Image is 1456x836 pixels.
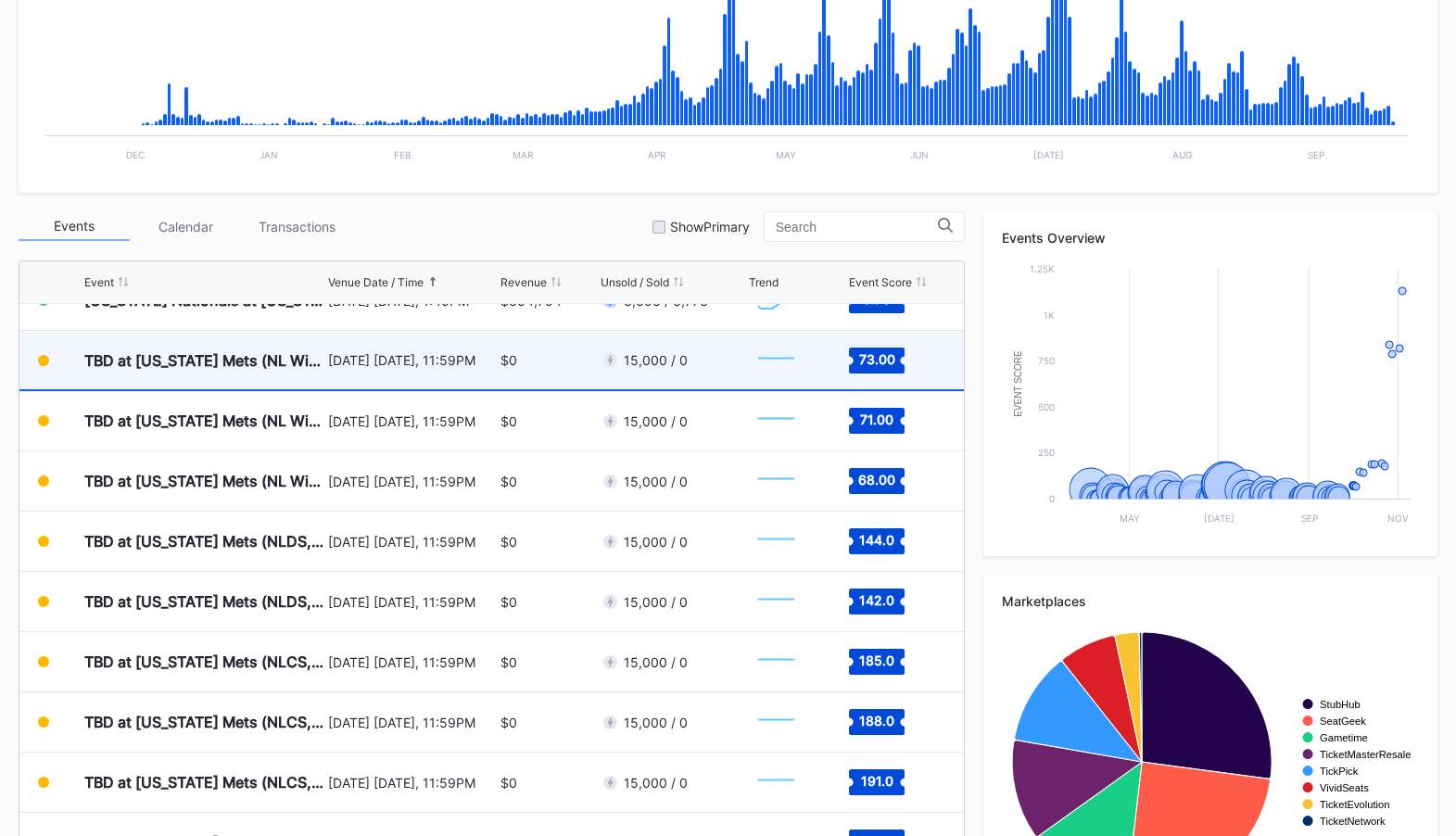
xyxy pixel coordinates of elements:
text: TickPick [1320,766,1359,777]
text: 500 [1038,401,1055,412]
div: TBD at [US_STATE] Mets (NL Wild Card, Home Game 3) (If Necessary) [84,472,323,490]
text: 68.00 [858,472,895,488]
div: Revenue [500,275,547,289]
text: 142.0 [859,592,894,608]
div: Transactions [241,212,352,241]
svg: Chart title [1002,260,1419,538]
svg: Chart title [749,398,804,444]
div: [DATE] [DATE], 11:59PM [328,352,496,368]
div: [DATE] [DATE], 11:59PM [328,654,496,670]
text: May [1120,513,1140,524]
div: 15,000 / 0 [624,534,688,550]
div: [DATE] [DATE], 11:59PM [328,413,496,429]
text: May [776,149,796,160]
div: $0 [500,413,517,429]
div: TBD at [US_STATE] Mets (NL Wild Card, Home Game 1) (If Necessary) [84,351,323,370]
text: Dec [126,149,145,160]
div: 15,000 / 0 [624,413,688,429]
div: Events Overview [1002,230,1419,246]
input: Search [776,220,938,234]
div: $0 [500,715,517,730]
text: Sep [1300,513,1317,524]
div: TBD at [US_STATE] Mets (NLCS, Home Game 1) (If Necessary) (Date TBD) [84,652,323,671]
text: StubHub [1320,699,1361,710]
svg: Chart title [749,518,804,564]
div: $0 [500,654,517,670]
div: TBD at [US_STATE] Mets (NLDS, Home Game 1) (If Necessary) (Date TBD) [84,532,323,551]
text: Jun [910,149,929,160]
text: 0 [1049,493,1055,504]
text: Jan [260,149,278,160]
text: TicketEvolution [1320,799,1389,810]
text: TicketNetwork [1320,816,1386,827]
text: 185.0 [859,652,894,668]
text: 1.25k [1030,263,1055,274]
div: [DATE] [DATE], 11:59PM [328,715,496,730]
div: [DATE] [DATE], 11:59PM [328,534,496,550]
div: $0 [500,594,517,610]
div: [DATE] [DATE], 11:59PM [328,474,496,489]
div: [DATE] [DATE], 11:59PM [328,775,496,791]
div: Unsold / Sold [601,275,669,289]
div: 15,000 / 0 [624,594,688,610]
text: 250 [1038,447,1055,458]
div: Calendar [130,212,241,241]
text: VividSeats [1320,782,1369,793]
div: TBD at [US_STATE] Mets (NLCS, Home Game 3) (If Necessary) (Date TBD) [84,773,323,792]
div: Marketplaces [1002,593,1419,609]
div: 15,000 / 0 [624,474,688,489]
div: 15,000 / 0 [624,654,688,670]
div: $0 [500,775,517,791]
div: TBD at [US_STATE] Mets (NL Wild Card, Home Game 2) (If Necessary) [84,412,323,430]
text: Mar [513,149,534,160]
text: 144.0 [859,532,894,548]
svg: Chart title [749,337,804,384]
svg: Chart title [749,578,804,625]
text: Nov [1387,513,1409,524]
text: 71.00 [860,412,893,427]
text: Gametime [1320,732,1368,743]
text: SeatGeek [1320,716,1366,727]
svg: Chart title [749,639,804,685]
div: Trend [749,275,779,289]
svg: Chart title [749,458,804,504]
svg: Chart title [749,699,804,745]
text: 1k [1044,310,1055,321]
div: TBD at [US_STATE] Mets (NLCS, Home Game 2) (If Necessary) (Date TBD) [84,713,323,731]
text: 750 [1038,355,1055,366]
div: 15,000 / 0 [624,352,688,368]
text: Aug [1172,149,1192,160]
div: TBD at [US_STATE] Mets (NLDS, Home Game 2) (If Necessary) (Date TBD) [84,592,323,611]
text: [DATE] [1203,513,1234,524]
text: 191.0 [861,773,893,789]
div: $0 [500,534,517,550]
text: 73.00 [859,350,895,366]
div: Venue Date / Time [328,275,424,289]
div: [DATE] [DATE], 11:59PM [328,594,496,610]
div: $0 [500,474,517,489]
svg: Chart title [749,759,804,805]
text: Apr [648,149,666,160]
text: Event Score [1013,350,1023,417]
text: 188.0 [859,713,894,728]
div: Show Primary [670,219,750,234]
div: Event [84,275,114,289]
div: $0 [500,352,517,368]
div: 15,000 / 0 [624,775,688,791]
text: TicketMasterResale [1320,749,1411,760]
div: Events [19,212,130,241]
div: Event Score [849,275,912,289]
div: 15,000 / 0 [624,715,688,730]
text: Sep [1308,149,1324,160]
text: Feb [394,149,411,160]
text: [DATE] [1033,149,1064,160]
